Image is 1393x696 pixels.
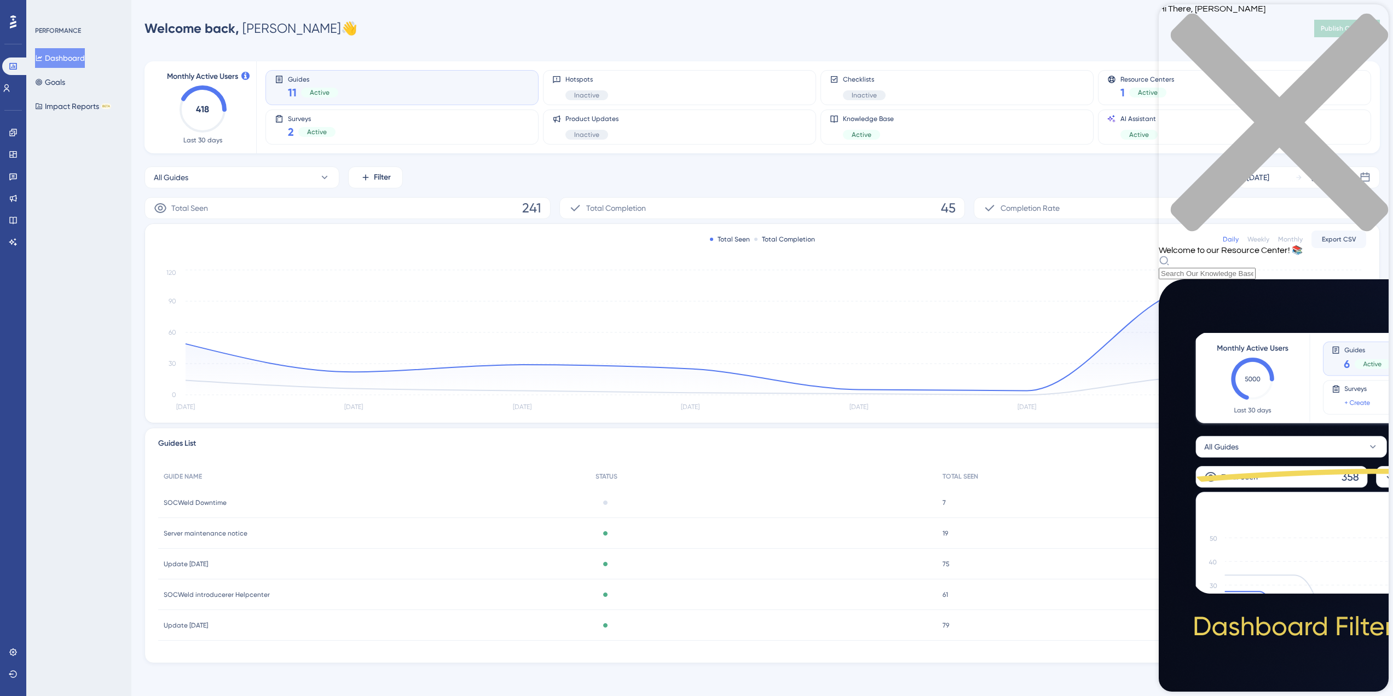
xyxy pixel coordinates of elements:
[943,472,978,481] span: TOTAL SEEN
[843,75,886,84] span: Checklists
[307,128,327,136] span: Active
[288,85,297,100] span: 11
[76,5,79,14] div: 6
[35,96,111,116] button: Impact ReportsBETA
[943,590,948,599] span: 61
[843,114,894,123] span: Knowledge Base
[574,130,599,139] span: Inactive
[167,70,238,83] span: Monthly Active Users
[169,329,176,336] tspan: 60
[681,403,700,411] tspan: [DATE]
[941,199,956,217] span: 45
[943,498,946,507] span: 7
[164,590,270,599] span: SOCWeld introducerer Helpcenter
[101,103,111,109] div: BETA
[35,72,65,92] button: Goals
[164,621,208,630] span: Update [DATE]
[164,560,208,568] span: Update [DATE]
[852,91,877,100] span: Inactive
[565,114,619,123] span: Product Updates
[171,202,208,215] span: Total Seen
[852,130,871,139] span: Active
[172,391,176,399] tspan: 0
[164,529,247,538] span: Server maintenance notice
[164,472,202,481] span: GUIDE NAME
[164,498,227,507] span: SOCWeld Downtime
[35,26,81,35] div: PERFORMANCE
[288,124,294,140] span: 2
[344,403,363,411] tspan: [DATE]
[288,75,338,83] span: Guides
[176,403,195,411] tspan: [DATE]
[943,560,950,568] span: 75
[3,7,23,26] img: launcher-image-alternative-text
[26,3,68,16] span: Need Help?
[710,235,750,244] div: Total Seen
[35,48,85,68] button: Dashboard
[166,269,176,277] tspan: 120
[1120,114,1158,123] span: AI Assistant
[849,403,868,411] tspan: [DATE]
[154,171,188,184] span: All Guides
[565,75,608,84] span: Hotspots
[1129,130,1149,139] span: Active
[754,235,815,244] div: Total Completion
[1001,202,1060,215] span: Completion Rate
[288,114,336,122] span: Surveys
[144,166,339,188] button: All Guides
[158,437,196,457] span: Guides List
[144,20,357,37] div: [PERSON_NAME] 👋
[196,104,209,114] text: 418
[513,403,531,411] tspan: [DATE]
[1120,85,1125,100] span: 1
[348,166,403,188] button: Filter
[943,529,948,538] span: 19
[596,472,617,481] span: STATUS
[1018,403,1036,411] tspan: [DATE]
[574,91,599,100] span: Inactive
[522,199,541,217] span: 241
[943,621,949,630] span: 79
[310,88,330,97] span: Active
[183,136,222,145] span: Last 30 days
[144,20,239,36] span: Welcome back,
[169,297,176,305] tspan: 90
[374,171,391,184] span: Filter
[1138,88,1158,97] span: Active
[1120,75,1174,83] span: Resource Centers
[169,360,176,367] tspan: 30
[586,202,646,215] span: Total Completion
